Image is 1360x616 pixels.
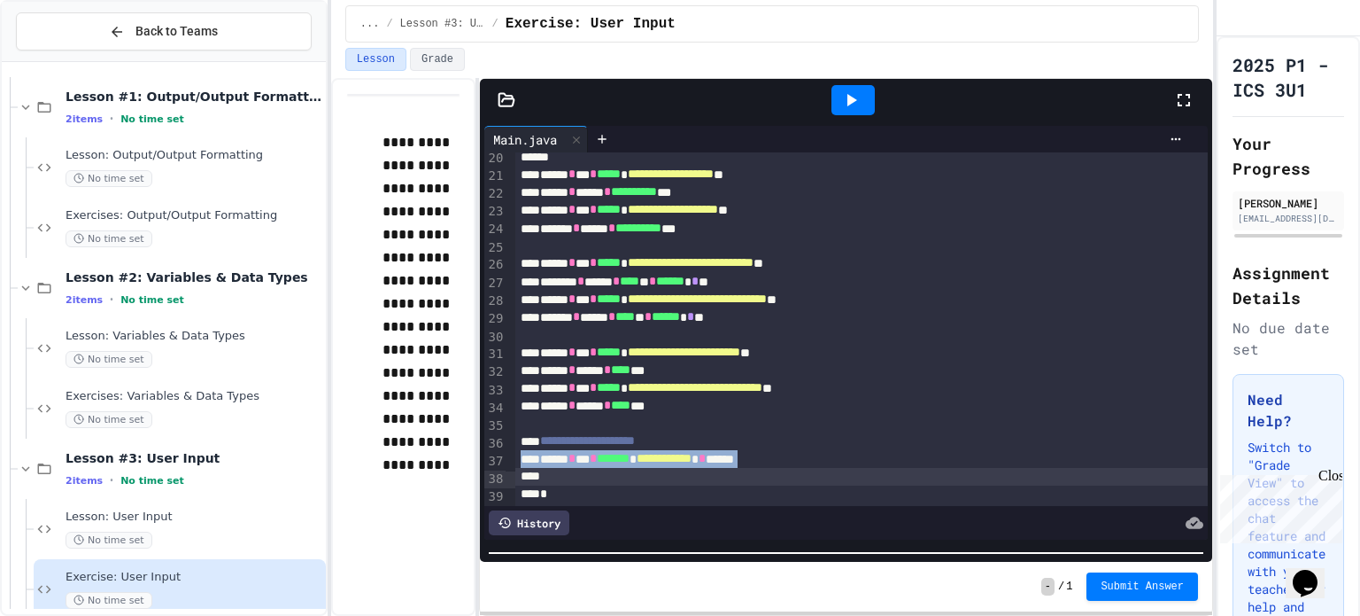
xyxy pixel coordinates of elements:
div: [PERSON_NAME] [1238,195,1339,211]
button: Lesson [345,48,406,71]
span: • [110,112,113,126]
div: No due date set [1232,317,1344,360]
div: 22 [484,185,506,203]
span: Exercises: Variables & Data Types [66,389,322,404]
div: 24 [484,221,506,238]
span: Lesson #3: User Input [66,450,322,466]
span: No time set [66,592,152,609]
span: / [492,17,498,31]
div: 39 [484,488,506,506]
div: 38 [484,471,506,488]
span: 2 items [66,294,103,306]
div: History [489,511,569,535]
button: Submit Answer [1086,573,1198,601]
div: 36 [484,435,506,453]
span: - [1041,578,1055,596]
span: / [386,17,392,31]
div: [EMAIL_ADDRESS][DOMAIN_NAME] [1238,212,1339,225]
div: 21 [484,168,506,185]
span: No time set [66,351,152,368]
button: Back to Teams [16,12,312,51]
button: Grade [410,48,465,71]
div: 30 [484,329,506,347]
span: Exercises: Output/Output Formatting [66,208,322,223]
span: Lesson: Variables & Data Types [66,329,322,344]
span: No time set [66,230,152,247]
span: Lesson #2: Variables & Data Types [66,269,322,285]
div: 28 [484,292,506,310]
span: 1 [1066,580,1072,594]
span: • [110,473,113,487]
span: Lesson #3: User Input [400,17,485,31]
span: No time set [66,170,152,187]
div: 33 [484,382,506,400]
span: Back to Teams [135,22,218,41]
span: No time set [66,411,152,428]
span: Lesson #1: Output/Output Formatting [66,89,322,105]
div: 37 [484,453,506,471]
div: Main.java [484,130,566,149]
iframe: chat widget [1286,545,1342,598]
span: No time set [66,532,152,549]
div: 25 [484,239,506,257]
iframe: chat widget [1213,468,1342,543]
div: 26 [484,256,506,274]
div: 29 [484,310,506,328]
h3: Need Help? [1248,389,1329,432]
div: 32 [484,363,506,381]
span: Lesson: Output/Output Formatting [66,148,322,163]
span: ... [360,17,380,31]
span: 2 items [66,113,103,125]
span: • [110,292,113,307]
div: Chat with us now!Close [7,7,122,113]
h1: 2025 P1 - ICS 3U1 [1232,52,1344,102]
span: Lesson: User Input [66,510,322,525]
span: / [1058,580,1064,594]
span: Submit Answer [1101,580,1184,594]
span: No time set [120,475,184,487]
div: 23 [484,203,506,221]
div: 20 [484,150,506,168]
div: 40 [484,506,506,524]
div: 27 [484,275,506,292]
div: Main.java [484,126,588,152]
span: No time set [120,294,184,306]
h2: Your Progress [1232,131,1344,181]
span: Exercise: User Input [506,13,676,35]
h2: Assignment Details [1232,261,1344,310]
div: 35 [484,417,506,435]
span: Exercise: User Input [66,570,322,585]
div: 34 [484,400,506,417]
span: No time set [120,113,184,125]
div: 31 [484,346,506,363]
span: 2 items [66,475,103,487]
